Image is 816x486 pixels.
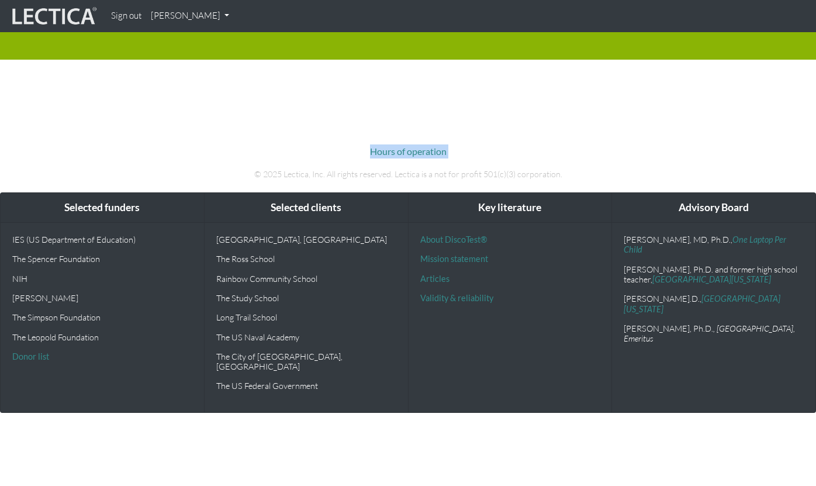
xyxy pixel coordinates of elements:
p: The US Federal Government [216,381,396,391]
p: NIH [12,274,192,284]
a: Hours of operation [370,146,447,157]
div: Advisory Board [612,193,815,223]
p: [PERSON_NAME] [12,293,192,303]
em: , [GEOGRAPHIC_DATA], Emeritus [624,323,795,343]
a: Sign out [106,5,146,27]
a: One Laptop Per Child [624,235,786,254]
p: [GEOGRAPHIC_DATA], [GEOGRAPHIC_DATA] [216,235,396,244]
p: [PERSON_NAME], Ph.D. [624,323,804,344]
a: [GEOGRAPHIC_DATA][US_STATE] [624,294,780,313]
p: The Leopold Foundation [12,332,192,342]
div: Selected clients [205,193,408,223]
a: Articles [420,274,450,284]
p: The City of [GEOGRAPHIC_DATA], [GEOGRAPHIC_DATA] [216,351,396,372]
img: lecticalive [9,5,97,27]
p: [PERSON_NAME], Ph.D. and former high school teacher, [624,264,804,285]
p: Rainbow Community School [216,274,396,284]
a: About DiscoTest® [420,235,487,244]
a: [GEOGRAPHIC_DATA][US_STATE] [652,274,771,284]
p: The US Naval Academy [216,332,396,342]
div: Selected funders [1,193,204,223]
p: [PERSON_NAME], MD, Ph.D., [624,235,804,255]
p: The Simpson Foundation [12,312,192,322]
p: The Spencer Foundation [12,254,192,264]
div: Key literature [409,193,612,223]
p: IES (US Department of Education) [12,235,192,244]
p: The Study School [216,293,396,303]
p: The Ross School [216,254,396,264]
p: © 2025 Lectica, Inc. All rights reserved. Lectica is a not for profit 501(c)(3) corporation. [84,168,732,181]
a: Donor list [12,351,49,361]
p: Long Trail School [216,312,396,322]
a: Validity & reliability [420,293,493,303]
a: Mission statement [420,254,488,264]
p: [PERSON_NAME].D., [624,294,804,314]
a: [PERSON_NAME] [146,5,234,27]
